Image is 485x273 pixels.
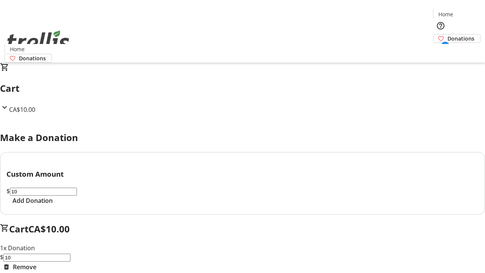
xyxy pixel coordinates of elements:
button: Add Donation [6,196,59,205]
a: Donations [5,54,52,63]
span: Donations [447,35,474,42]
span: Remove [13,262,36,271]
input: Donation Amount [3,254,70,262]
a: Donations [433,34,480,43]
h3: Custom Amount [6,169,479,179]
span: $ [6,187,10,195]
span: Add Donation [13,196,53,205]
a: Home [433,10,458,18]
a: Home [5,45,29,53]
span: Donations [19,54,46,62]
button: Help [433,18,448,33]
span: CA$10.00 [28,223,70,235]
span: Home [438,10,453,18]
button: Cart [433,43,448,58]
span: CA$10.00 [9,105,35,114]
input: Donation Amount [10,188,77,196]
img: Orient E2E Organization 62PuBA5FJd's Logo [5,22,72,60]
span: Home [10,45,25,53]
